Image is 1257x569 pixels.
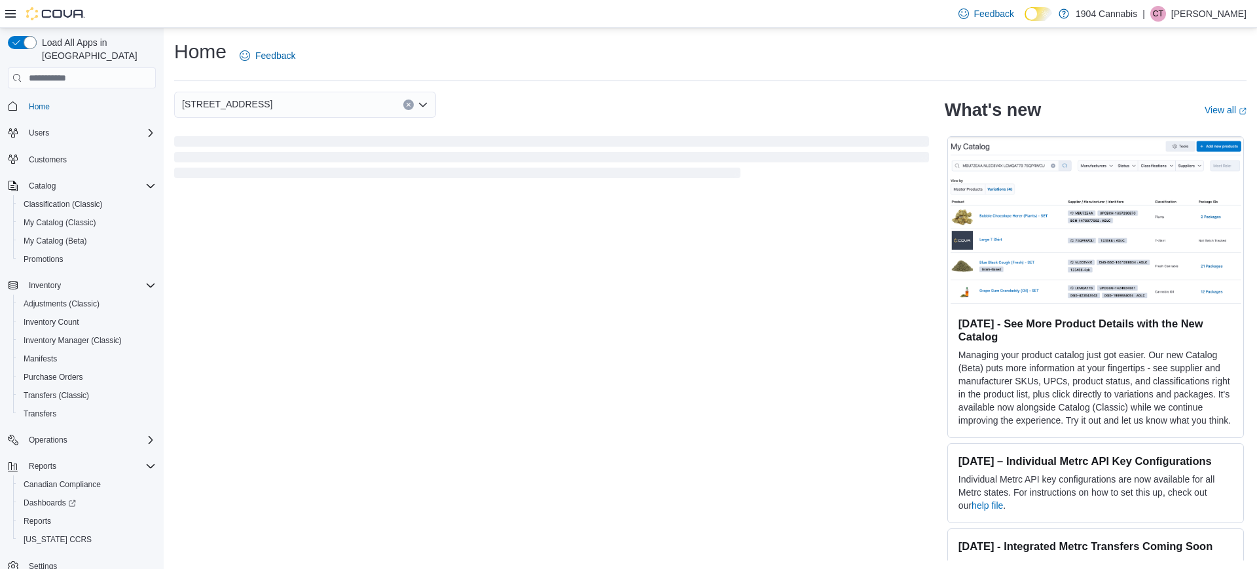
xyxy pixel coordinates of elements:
[945,100,1041,120] h2: What's new
[18,532,156,547] span: Washington CCRS
[13,475,161,494] button: Canadian Compliance
[24,199,103,210] span: Classification (Classic)
[174,139,929,181] span: Loading
[18,495,156,511] span: Dashboards
[13,405,161,423] button: Transfers
[174,39,227,65] h1: Home
[1239,107,1247,115] svg: External link
[13,250,161,268] button: Promotions
[29,128,49,138] span: Users
[24,236,87,246] span: My Catalog (Beta)
[13,350,161,368] button: Manifests
[18,196,156,212] span: Classification (Classic)
[3,431,161,449] button: Operations
[18,314,84,330] a: Inventory Count
[18,333,127,348] a: Inventory Manager (Classic)
[13,530,161,549] button: [US_STATE] CCRS
[1150,6,1166,22] div: Cody Tomlinson
[3,124,161,142] button: Users
[18,233,92,249] a: My Catalog (Beta)
[1025,7,1052,21] input: Dark Mode
[953,1,1019,27] a: Feedback
[18,251,69,267] a: Promotions
[18,388,156,403] span: Transfers (Classic)
[37,36,156,62] span: Load All Apps in [GEOGRAPHIC_DATA]
[18,215,101,230] a: My Catalog (Classic)
[18,251,156,267] span: Promotions
[958,540,1233,553] h3: [DATE] - Integrated Metrc Transfers Coming Soon
[24,178,156,194] span: Catalog
[24,152,72,168] a: Customers
[24,479,101,490] span: Canadian Compliance
[24,151,156,168] span: Customers
[24,254,64,265] span: Promotions
[29,101,50,112] span: Home
[18,388,94,403] a: Transfers (Classic)
[974,7,1014,20] span: Feedback
[1025,21,1025,22] span: Dark Mode
[24,299,100,309] span: Adjustments (Classic)
[182,96,272,112] span: [STREET_ADDRESS]
[13,386,161,405] button: Transfers (Classic)
[24,534,92,545] span: [US_STATE] CCRS
[24,178,61,194] button: Catalog
[13,195,161,213] button: Classification (Classic)
[24,125,156,141] span: Users
[24,278,66,293] button: Inventory
[18,333,156,348] span: Inventory Manager (Classic)
[18,215,156,230] span: My Catalog (Classic)
[18,477,156,492] span: Canadian Compliance
[13,295,161,313] button: Adjustments (Classic)
[418,100,428,110] button: Open list of options
[18,406,62,422] a: Transfers
[24,278,156,293] span: Inventory
[18,296,105,312] a: Adjustments (Classic)
[13,331,161,350] button: Inventory Manager (Classic)
[18,351,156,367] span: Manifests
[958,317,1233,343] h3: [DATE] - See More Product Details with the New Catalog
[24,317,79,327] span: Inventory Count
[13,213,161,232] button: My Catalog (Classic)
[24,432,156,448] span: Operations
[29,280,61,291] span: Inventory
[3,457,161,475] button: Reports
[24,458,156,474] span: Reports
[958,473,1233,512] p: Individual Metrc API key configurations are now available for all Metrc states. For instructions ...
[29,461,56,471] span: Reports
[1142,6,1145,22] p: |
[24,372,83,382] span: Purchase Orders
[255,49,295,62] span: Feedback
[18,369,88,385] a: Purchase Orders
[18,196,108,212] a: Classification (Classic)
[3,96,161,115] button: Home
[24,99,55,115] a: Home
[24,458,62,474] button: Reports
[13,494,161,512] a: Dashboards
[24,390,89,401] span: Transfers (Classic)
[13,368,161,386] button: Purchase Orders
[18,369,156,385] span: Purchase Orders
[29,155,67,165] span: Customers
[18,513,56,529] a: Reports
[3,177,161,195] button: Catalog
[18,314,156,330] span: Inventory Count
[29,435,67,445] span: Operations
[24,98,156,114] span: Home
[3,276,161,295] button: Inventory
[1076,6,1137,22] p: 1904 Cannabis
[1171,6,1247,22] p: [PERSON_NAME]
[24,516,51,526] span: Reports
[18,406,156,422] span: Transfers
[1205,105,1247,115] a: View allExternal link
[958,348,1233,427] p: Managing your product catalog just got easier. Our new Catalog (Beta) puts more information at yo...
[24,498,76,508] span: Dashboards
[24,409,56,419] span: Transfers
[18,351,62,367] a: Manifests
[24,125,54,141] button: Users
[26,7,85,20] img: Cova
[18,495,81,511] a: Dashboards
[3,150,161,169] button: Customers
[958,454,1233,468] h3: [DATE] – Individual Metrc API Key Configurations
[18,296,156,312] span: Adjustments (Classic)
[18,477,106,492] a: Canadian Compliance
